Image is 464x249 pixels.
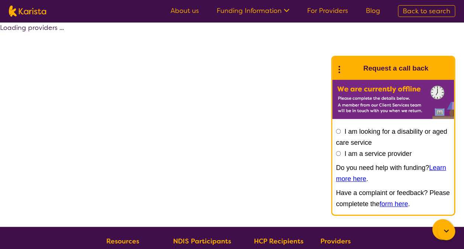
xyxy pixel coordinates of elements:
button: Channel Menu [432,219,453,240]
b: Resources [106,237,139,246]
a: Funding Information [217,6,289,15]
a: For Providers [307,6,348,15]
img: Karista [344,61,359,76]
img: Karista offline chat form to request call back [332,80,454,119]
b: Providers [320,237,351,246]
b: NDIS Participants [173,237,231,246]
a: Back to search [398,5,455,17]
span: Back to search [403,7,450,16]
p: Have a complaint or feedback? Please completete the . [336,187,450,209]
a: Blog [366,6,380,15]
label: I am a service provider [344,150,412,157]
a: form here [379,200,408,208]
label: I am looking for a disability or aged care service [336,128,447,146]
a: About us [171,6,199,15]
img: Karista logo [9,6,46,17]
p: Do you need help with funding? . [336,162,450,184]
b: HCP Recipients [254,237,303,246]
h1: Request a call back [363,63,428,74]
